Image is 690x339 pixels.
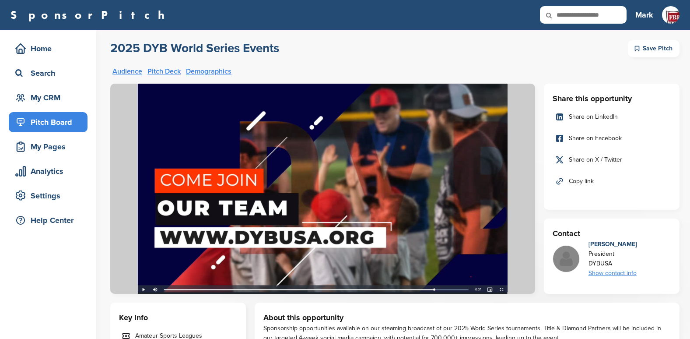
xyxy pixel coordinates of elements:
a: SponsorPitch [11,9,170,21]
a: Mark [635,5,653,25]
a: Audience [112,68,142,75]
h3: About this opportunity [263,311,671,324]
h3: Key Info [119,311,237,324]
div: My Pages [13,139,88,155]
a: Analytics [9,161,88,181]
div: [PERSON_NAME] [588,240,637,249]
a: 2025 DYB World Series Events [110,40,279,57]
span: Share on Facebook [569,134,622,143]
a: Settings [9,186,88,206]
a: Help Center [9,210,88,230]
a: Pitch Board [9,112,88,132]
a: Pitch Deck [147,68,181,75]
div: Help Center [13,212,88,228]
h3: Mark [635,9,653,21]
div: Save Pitch [628,40,679,57]
span: Share on X / Twitter [569,155,622,165]
span: Share on LinkedIn [569,112,618,122]
div: DYBUSA [588,259,637,268]
h3: Share this opportunity [553,92,671,105]
a: My Pages [9,137,88,157]
a: Share on Facebook [553,129,671,148]
a: Share on LinkedIn [553,108,671,126]
div: Show contact info [588,268,637,278]
div: Analytics [13,163,88,179]
div: Pitch Board [13,114,88,130]
div: Settings [13,188,88,204]
div: President [588,249,637,259]
h3: Contact [553,227,671,240]
img: Missing [553,246,579,272]
span: Copy link [569,177,594,186]
div: My CRM [13,90,88,106]
a: Copy link [553,172,671,191]
h2: 2025 DYB World Series Events [110,40,279,56]
a: Home [9,39,88,59]
div: Home [13,41,88,56]
a: Search [9,63,88,83]
a: Demographics [186,68,231,75]
div: Search [13,65,88,81]
a: Share on X / Twitter [553,151,671,169]
img: Sponsorpitch & [110,84,535,294]
a: My CRM [9,88,88,108]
